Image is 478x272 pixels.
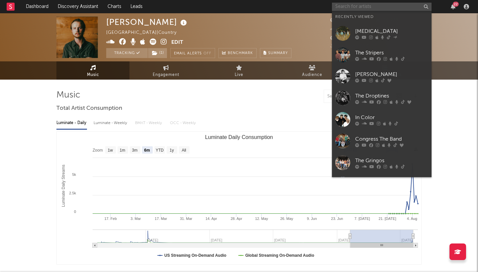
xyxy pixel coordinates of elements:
[93,148,103,153] text: Zoom
[106,29,184,37] div: [GEOGRAPHIC_DATA] | Country
[87,71,99,79] span: Music
[331,217,343,221] text: 23. Jun
[106,48,148,58] button: Tracking
[453,2,459,7] div: 22
[268,51,288,55] span: Summary
[57,132,421,264] svg: Luminate Daily Consumption
[164,253,226,258] text: US Streaming On-Demand Audio
[335,13,428,21] div: Recently Viewed
[148,48,167,58] span: ( 1 )
[72,172,76,176] text: 5k
[148,48,167,58] button: (1)
[332,23,432,44] a: [MEDICAL_DATA]
[260,48,291,58] button: Summary
[69,191,76,195] text: 2.5k
[231,217,242,221] text: 28. Apr
[355,135,428,143] div: Congress The Band
[255,217,268,221] text: 12. May
[280,217,293,221] text: 26. May
[156,148,164,153] text: YTD
[130,217,141,221] text: 3. Mar
[302,71,322,79] span: Audience
[324,94,394,99] input: Search by song name or URL
[332,109,432,130] a: In Color
[451,4,455,9] button: 22
[155,217,167,221] text: 17. Mar
[153,71,179,79] span: Engagement
[94,117,128,129] div: Luminate - Weekly
[330,18,351,23] span: 4,847
[108,148,113,153] text: 1w
[407,217,417,221] text: 4. Aug
[228,49,253,57] span: Benchmark
[307,217,317,221] text: 9. Jun
[180,217,193,221] text: 31. Mar
[332,87,432,109] a: The Droptines
[330,36,394,40] span: 30,304 Monthly Listeners
[170,148,174,153] text: 1y
[355,217,370,221] text: 7. [DATE]
[104,217,117,221] text: 17. Feb
[74,210,76,214] text: 0
[332,130,432,152] a: Congress The Band
[330,44,369,48] span: Jump Score: 70.6
[203,52,211,55] em: Off
[129,61,202,80] a: Engagement
[56,117,87,129] div: Luminate - Daily
[218,48,257,58] a: Benchmark
[170,48,215,58] button: Email AlertsOff
[120,148,125,153] text: 1m
[245,253,314,258] text: Global Streaming On-Demand Audio
[132,148,138,153] text: 3m
[332,44,432,66] a: The Stripers
[332,66,432,87] a: [PERSON_NAME]
[106,17,189,28] div: [PERSON_NAME]
[355,92,428,100] div: The Droptines
[182,148,186,153] text: All
[61,165,66,207] text: Luminate Daily Streams
[205,217,217,221] text: 14. Apr
[378,217,396,221] text: 21. [DATE]
[171,38,183,47] button: Edit
[56,104,122,112] span: Total Artist Consumption
[332,152,432,173] a: The Gringos
[355,113,428,121] div: In Color
[276,61,349,80] a: Audience
[332,3,432,11] input: Search for artists
[56,61,129,80] a: Music
[332,173,432,195] a: Next of Kin
[355,27,428,35] div: [MEDICAL_DATA]
[355,70,428,78] div: [PERSON_NAME]
[330,27,344,32] span: 49
[235,71,243,79] span: Live
[144,148,150,153] text: 6m
[355,49,428,57] div: The Stripers
[355,157,428,165] div: The Gringos
[205,134,273,140] text: Luminate Daily Consumption
[202,61,276,80] a: Live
